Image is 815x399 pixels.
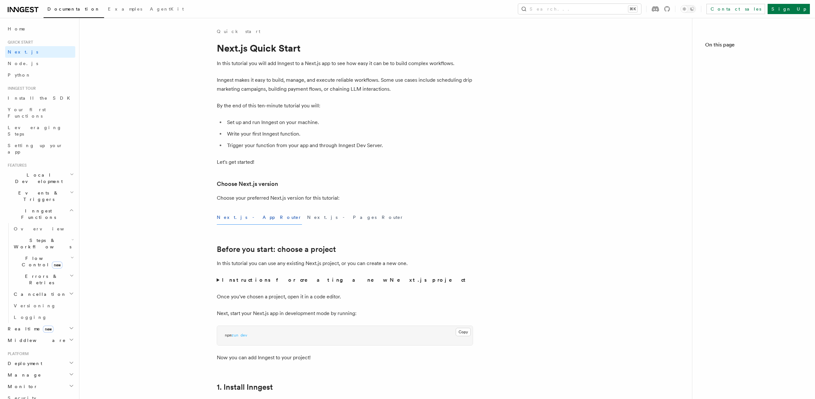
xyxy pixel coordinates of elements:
li: Write your first Inngest function. [225,129,473,138]
button: Flow Controlnew [11,253,75,270]
a: Setting up your app [5,140,75,158]
a: Before you start: choose a project [217,245,336,254]
span: Setting up your app [8,143,63,154]
span: Inngest Functions [5,208,69,220]
span: Realtime [5,326,53,332]
span: Python [8,72,31,78]
a: Examples [104,2,146,17]
summary: Instructions for creating a new Next.js project [217,276,473,285]
a: Python [5,69,75,81]
span: Versioning [14,303,56,308]
span: Leveraging Steps [8,125,62,137]
span: Manage [5,372,41,378]
button: Manage [5,369,75,381]
a: Documentation [44,2,104,18]
button: Next.js - App Router [217,210,302,225]
h1: Next.js Quick Start [217,42,473,54]
button: Local Development [5,169,75,187]
a: Next.js [5,46,75,58]
span: Monitor [5,383,38,390]
span: new [43,326,53,333]
a: Node.js [5,58,75,69]
button: Cancellation [11,288,75,300]
button: Toggle dark mode [681,5,696,13]
button: Next.js - Pages Router [307,210,404,225]
button: Events & Triggers [5,187,75,205]
button: Inngest Functions [5,205,75,223]
a: Contact sales [706,4,765,14]
kbd: ⌘K [628,6,637,12]
span: Errors & Retries [11,273,69,286]
span: dev [240,333,247,337]
p: Choose your preferred Next.js version for this tutorial: [217,194,473,203]
span: run [232,333,238,337]
p: In this tutorial you can use any existing Next.js project, or you can create a new one. [217,259,473,268]
h4: On this page [705,41,802,51]
span: Steps & Workflows [11,237,71,250]
a: Quick start [217,28,260,35]
p: Inngest makes it easy to build, manage, and execute reliable workflows. Some use cases include sc... [217,76,473,94]
a: Your first Functions [5,104,75,122]
span: Features [5,163,27,168]
button: Deployment [5,358,75,369]
a: Versioning [11,300,75,312]
span: Examples [108,6,142,12]
span: AgentKit [150,6,184,12]
span: Cancellation [11,291,67,297]
span: Install the SDK [8,96,74,101]
span: Documentation [47,6,100,12]
button: Monitor [5,381,75,392]
span: Local Development [5,172,70,185]
span: Events & Triggers [5,190,70,203]
p: Once you've chosen a project, open it in a code editor. [217,292,473,301]
a: Choose Next.js version [217,179,278,188]
p: Next, start your Next.js app in development mode by running: [217,309,473,318]
a: Sign Up [768,4,810,14]
span: Overview [14,226,80,231]
span: Flow Control [11,255,70,268]
p: By the end of this ten-minute tutorial you will: [217,101,473,110]
button: Search...⌘K [518,4,641,14]
a: Overview [11,223,75,235]
span: Deployment [5,360,42,367]
span: Inngest tour [5,86,36,91]
button: Middleware [5,335,75,346]
span: new [52,262,62,269]
li: Trigger your function from your app and through Inngest Dev Server. [225,141,473,150]
li: Set up and run Inngest on your machine. [225,118,473,127]
span: Home [8,26,26,32]
p: In this tutorial you will add Inngest to a Next.js app to see how easy it can be to build complex... [217,59,473,68]
span: Platform [5,351,29,356]
strong: Instructions for creating a new Next.js project [222,277,468,283]
div: Inngest Functions [5,223,75,323]
span: Node.js [8,61,38,66]
a: AgentKit [146,2,188,17]
button: Realtimenew [5,323,75,335]
p: Let's get started! [217,158,473,167]
span: Next.js [8,49,38,54]
span: Logging [14,315,47,320]
button: Steps & Workflows [11,235,75,253]
p: Now you can add Inngest to your project! [217,353,473,362]
button: Errors & Retries [11,270,75,288]
a: Logging [11,312,75,323]
span: Quick start [5,40,33,45]
a: Install the SDK [5,92,75,104]
span: Your first Functions [8,107,46,119]
a: Home [5,23,75,35]
span: npm [225,333,232,337]
span: Middleware [5,337,66,344]
a: 1. Install Inngest [217,383,273,392]
button: Copy [456,328,471,336]
a: Leveraging Steps [5,122,75,140]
